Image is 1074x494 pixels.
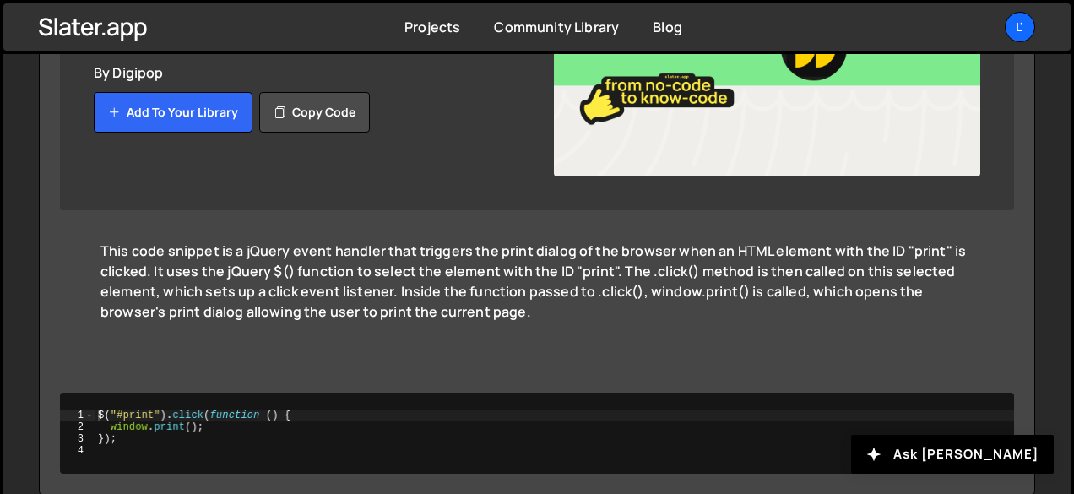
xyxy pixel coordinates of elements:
a: Projects [404,18,460,36]
div: This code snippet is a jQuery event handler that triggers the print dialog of the browser when an... [100,241,974,342]
div: 1 [60,410,95,421]
div: 4 [60,445,95,457]
div: 2 [60,421,95,433]
a: Community Library [494,18,619,36]
div: By Digipop [94,63,520,82]
a: L' [1005,12,1035,42]
button: Copy code [259,92,370,133]
a: Blog [653,18,682,36]
button: Add to your library [94,92,252,133]
button: Ask [PERSON_NAME] [851,435,1054,474]
div: 3 [60,433,95,445]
